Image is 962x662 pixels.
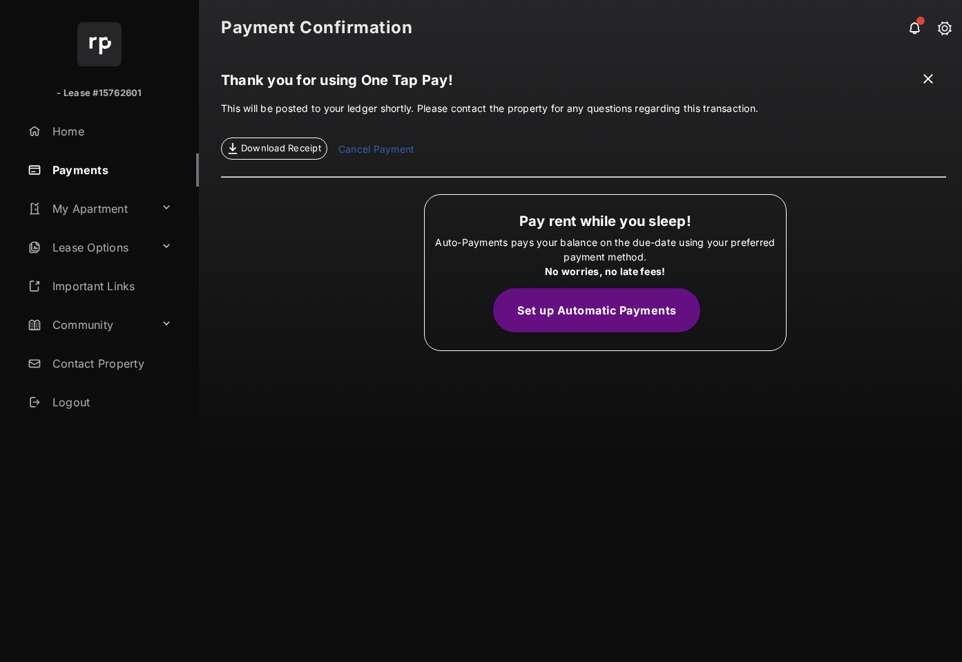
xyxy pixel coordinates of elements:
a: Payments [22,153,199,187]
a: Download Receipt [221,138,327,160]
a: Lease Options [22,231,155,264]
p: This will be posted to your ledger shortly. Please contact the property for any questions regardi... [221,101,946,160]
a: Home [22,115,199,148]
p: Auto-Payments pays your balance on the due-date using your preferred payment method. [432,235,779,278]
h1: Pay rent while you sleep! [432,213,779,229]
a: My Apartment [22,192,155,225]
a: Cancel Payment [338,142,414,160]
a: Logout [22,386,199,419]
button: Set up Automatic Payments [493,288,700,332]
a: Important Links [22,269,177,303]
span: Download Receipt [241,142,321,155]
img: svg+xml;base64,PHN2ZyB4bWxucz0iaHR0cDovL3d3dy53My5vcmcvMjAwMC9zdmciIHdpZHRoPSI2NCIgaGVpZ2h0PSI2NC... [77,22,122,66]
h1: Thank you for using One Tap Pay! [221,72,946,95]
a: Community [22,308,155,341]
div: No worries, no late fees! [432,264,779,278]
a: Contact Property [22,347,199,380]
strong: Payment Confirmation [221,19,412,36]
p: - Lease #15762601 [57,86,142,100]
a: Set up Automatic Payments [493,303,717,317]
